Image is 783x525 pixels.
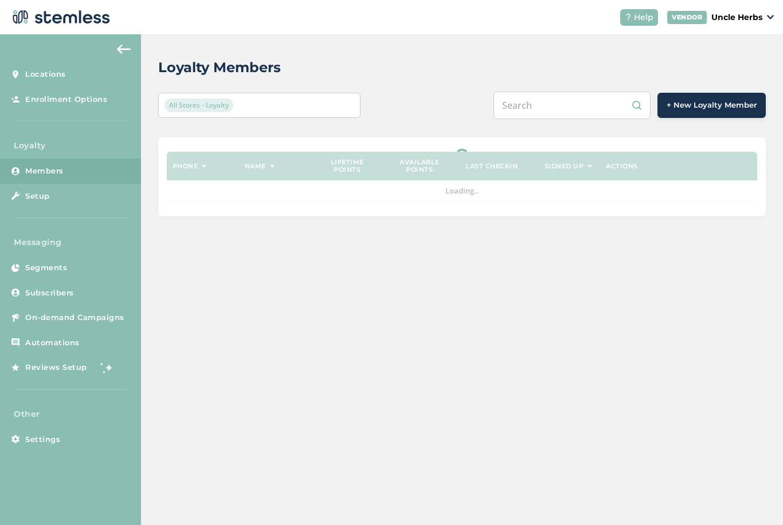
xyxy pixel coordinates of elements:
[25,287,74,299] span: Subscribers
[625,14,632,21] img: icon-help-white-03924b79.svg
[634,11,653,23] span: Help
[711,11,762,23] p: Uncle Herbs
[667,11,707,24] div: VENDOR
[667,100,757,111] span: + New Loyalty Member
[25,262,67,274] span: Segments
[494,92,651,119] input: Search
[25,337,80,349] span: Automations
[165,98,233,112] span: All Stores - Loyalty
[9,6,110,29] img: logo-dark-0685b13c.svg
[25,312,124,323] span: On-demand Campaigns
[96,356,119,379] img: glitter-stars-b7820f95.gif
[25,94,107,105] span: Enrollment Options
[726,470,783,525] iframe: Chat Widget
[25,191,50,202] span: Setup
[657,93,766,118] button: + New Loyalty Member
[767,15,774,19] img: icon_down-arrow-small-66adaf34.svg
[25,362,87,373] span: Reviews Setup
[117,45,131,54] img: icon-arrow-back-accent-c549486e.svg
[25,434,60,445] span: Settings
[25,69,66,80] span: Locations
[158,57,281,78] h2: Loyalty Members
[25,165,64,177] span: Members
